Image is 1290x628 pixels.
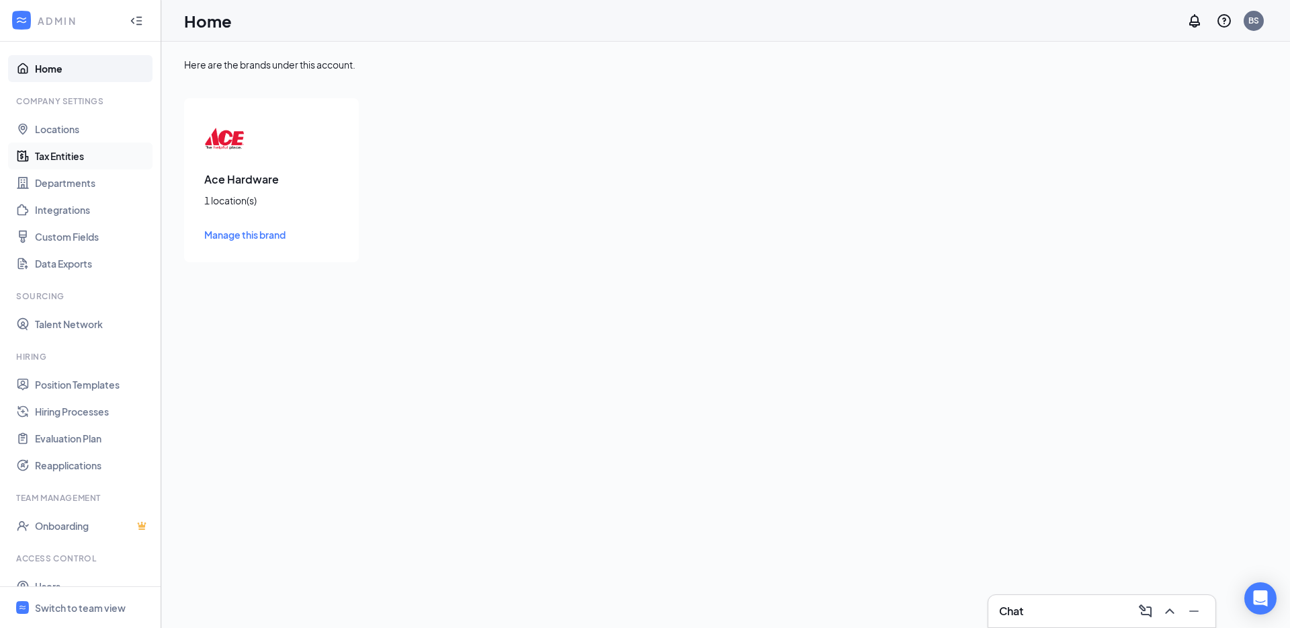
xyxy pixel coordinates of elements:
[35,425,150,452] a: Evaluation Plan
[35,250,150,277] a: Data Exports
[204,194,339,207] div: 1 location(s)
[1248,15,1259,26] div: BS
[35,169,150,196] a: Departments
[204,172,339,187] h3: Ace Hardware
[35,143,150,169] a: Tax Entities
[1159,600,1180,622] button: ChevronUp
[184,9,232,32] h1: Home
[16,553,147,564] div: Access control
[130,14,143,28] svg: Collapse
[1183,600,1205,622] button: Minimize
[35,601,126,615] div: Switch to team view
[1187,13,1203,29] svg: Notifications
[1137,603,1154,619] svg: ComposeMessage
[35,196,150,223] a: Integrations
[35,371,150,398] a: Position Templates
[35,311,150,338] a: Talent Network
[999,604,1023,619] h3: Chat
[1244,582,1277,615] div: Open Intercom Messenger
[16,351,147,362] div: Hiring
[1186,603,1202,619] svg: Minimize
[38,14,118,28] div: ADMIN
[35,573,150,600] a: Users
[204,227,339,242] a: Manage this brand
[16,492,147,504] div: Team Management
[35,55,150,82] a: Home
[1216,13,1232,29] svg: QuestionInfo
[35,116,150,143] a: Locations
[35,223,150,250] a: Custom Fields
[15,13,28,27] svg: WorkstreamLogo
[1162,603,1178,619] svg: ChevronUp
[16,95,147,107] div: Company Settings
[18,603,27,612] svg: WorkstreamLogo
[1135,600,1156,622] button: ComposeMessage
[35,398,150,425] a: Hiring Processes
[184,58,1267,71] div: Here are the brands under this account.
[204,229,286,241] span: Manage this brand
[35,452,150,479] a: Reapplications
[204,118,245,159] img: Ace Hardware logo
[16,290,147,302] div: Sourcing
[35,512,150,539] a: OnboardingCrown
